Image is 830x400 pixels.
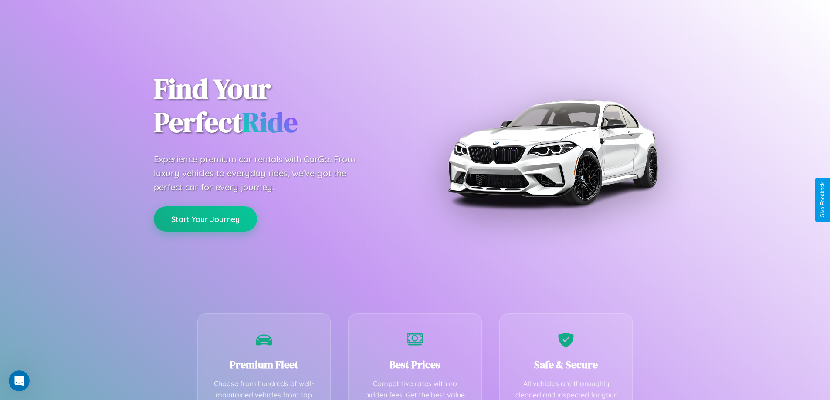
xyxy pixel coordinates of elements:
span: Ride [242,103,298,141]
iframe: Intercom live chat [9,370,30,391]
p: Experience premium car rentals with CarGo. From luxury vehicles to everyday rides, we've got the ... [154,152,372,194]
h3: Best Prices [362,357,468,372]
h3: Safe & Secure [513,357,620,372]
img: Premium BMW car rental vehicle [444,44,661,261]
h1: Find Your Perfect [154,72,402,139]
button: Start Your Journey [154,206,257,232]
div: Give Feedback [820,182,826,218]
h3: Premium Fleet [211,357,318,372]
